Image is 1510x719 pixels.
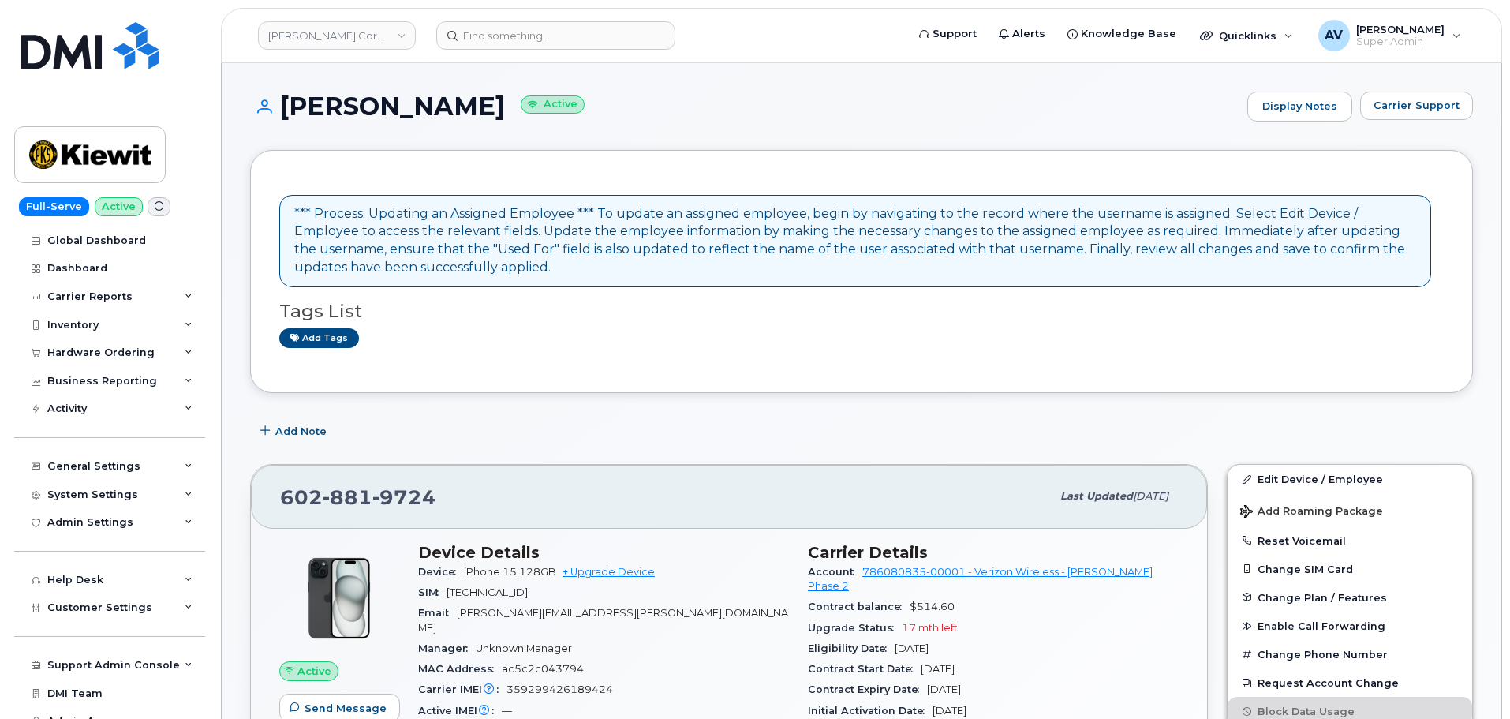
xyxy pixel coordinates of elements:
span: [DATE] [927,683,961,695]
button: Reset Voicemail [1228,526,1472,555]
small: Active [521,95,585,114]
span: MAC Address [418,663,502,675]
span: Add Note [275,424,327,439]
span: Eligibility Date [808,642,895,654]
span: Carrier Support [1374,98,1460,113]
span: [DATE] [1133,490,1168,502]
span: Active [297,664,331,679]
div: *** Process: Updating an Assigned Employee *** To update an assigned employee, begin by navigatin... [294,205,1416,277]
iframe: Messenger Launcher [1441,650,1498,707]
button: Add Roaming Package [1228,494,1472,526]
button: Change Plan / Features [1228,583,1472,612]
span: Device [418,566,464,578]
span: Contract Start Date [808,663,921,675]
span: iPhone 15 128GB [464,566,556,578]
button: Enable Call Forwarding [1228,612,1472,640]
span: Upgrade Status [808,622,902,634]
span: Add Roaming Package [1240,505,1383,520]
span: Last updated [1060,490,1133,502]
span: — [502,705,512,717]
span: Carrier IMEI [418,683,506,695]
span: Change Plan / Features [1258,591,1387,603]
span: [DATE] [933,705,966,717]
button: Request Account Change [1228,668,1472,697]
a: Add tags [279,328,359,348]
span: Manager [418,642,476,654]
h3: Carrier Details [808,543,1179,562]
span: 359299426189424 [506,683,613,695]
span: 602 [280,485,436,509]
span: $514.60 [910,601,955,612]
span: Send Message [305,701,387,716]
span: Initial Activation Date [808,705,933,717]
h3: Device Details [418,543,789,562]
h3: Tags List [279,301,1444,321]
span: [PERSON_NAME][EMAIL_ADDRESS][PERSON_NAME][DOMAIN_NAME] [418,607,788,633]
button: Change SIM Card [1228,555,1472,583]
h1: [PERSON_NAME] [250,92,1239,120]
button: Change Phone Number [1228,640,1472,668]
span: 881 [323,485,372,509]
span: Contract Expiry Date [808,683,927,695]
button: Carrier Support [1360,92,1473,120]
span: Account [808,566,862,578]
span: 17 mth left [902,622,958,634]
a: Edit Device / Employee [1228,465,1472,493]
span: Email [418,607,457,619]
span: [DATE] [921,663,955,675]
span: ac5c2c043794 [502,663,584,675]
img: iPhone_15_Black.png [292,551,387,646]
a: + Upgrade Device [563,566,655,578]
span: Unknown Manager [476,642,572,654]
span: Contract balance [808,601,910,612]
a: 786080835-00001 - Verizon Wireless - [PERSON_NAME] Phase 2 [808,566,1153,592]
span: SIM [418,586,447,598]
span: Active IMEI [418,705,502,717]
span: Enable Call Forwarding [1258,620,1385,632]
span: [TECHNICAL_ID] [447,586,528,598]
span: 9724 [372,485,436,509]
a: Display Notes [1247,92,1352,122]
span: [DATE] [895,642,929,654]
button: Add Note [250,417,340,445]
